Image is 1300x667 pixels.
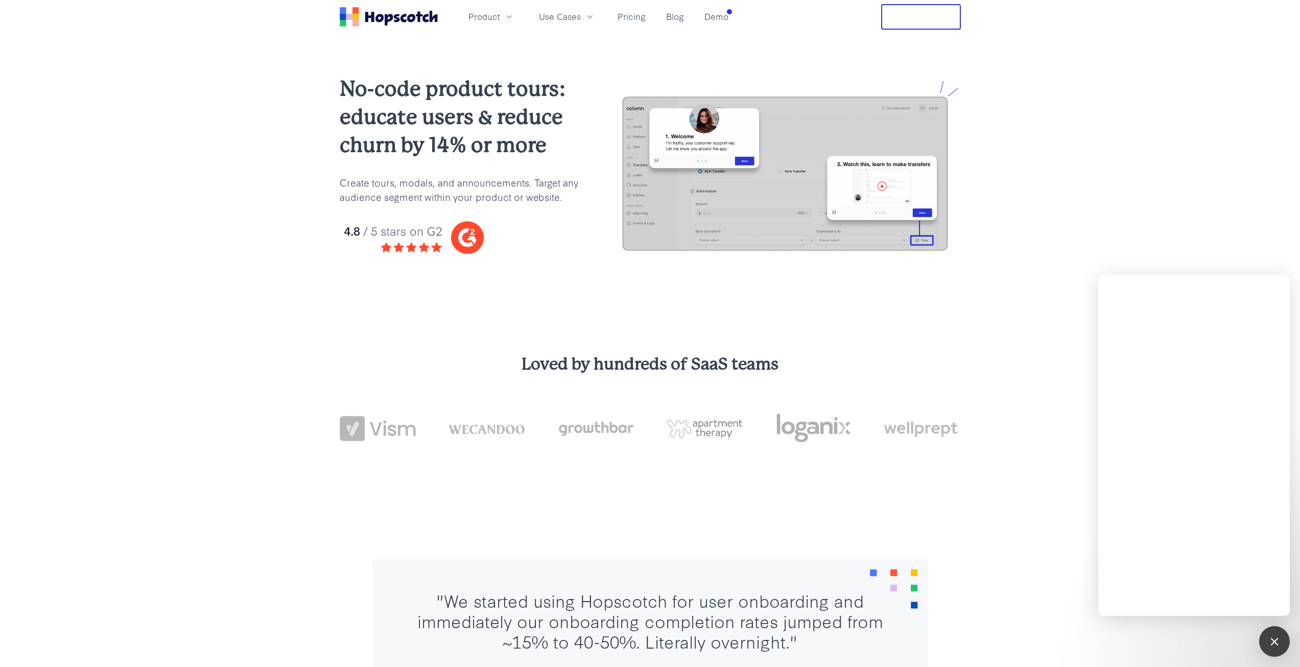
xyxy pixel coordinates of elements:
[448,423,525,434] img: wecandoo-logo
[775,408,852,448] img: loganix-logo
[340,75,579,159] h2: No-code product tours: educate users & reduce churn by 14% or more
[533,8,601,25] button: Use Cases
[403,590,897,651] div: "We started using Hopscotch for user onboarding and immediately our onboarding completion rates j...
[539,10,581,23] span: Use Cases
[700,8,732,25] a: Demo
[340,216,579,260] img: hopscotch g2
[612,80,961,266] img: hopscotch product tours for saas businesses
[881,4,961,30] button: Free Trial
[468,10,500,23] span: Product
[557,422,633,436] img: growthbar-logo
[666,419,742,439] img: png-apartment-therapy-house-studio-apartment-home
[462,8,521,25] button: Product
[340,353,961,376] h3: Loved by hundreds of SaaS teams
[340,7,438,27] a: Home
[884,418,960,440] img: wellprept logo
[613,8,650,25] a: Pricing
[340,416,416,442] img: vism logo
[662,8,688,25] a: Blog
[340,175,579,204] p: Create tours, modals, and announcements. Target any audience segment within your product or website.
